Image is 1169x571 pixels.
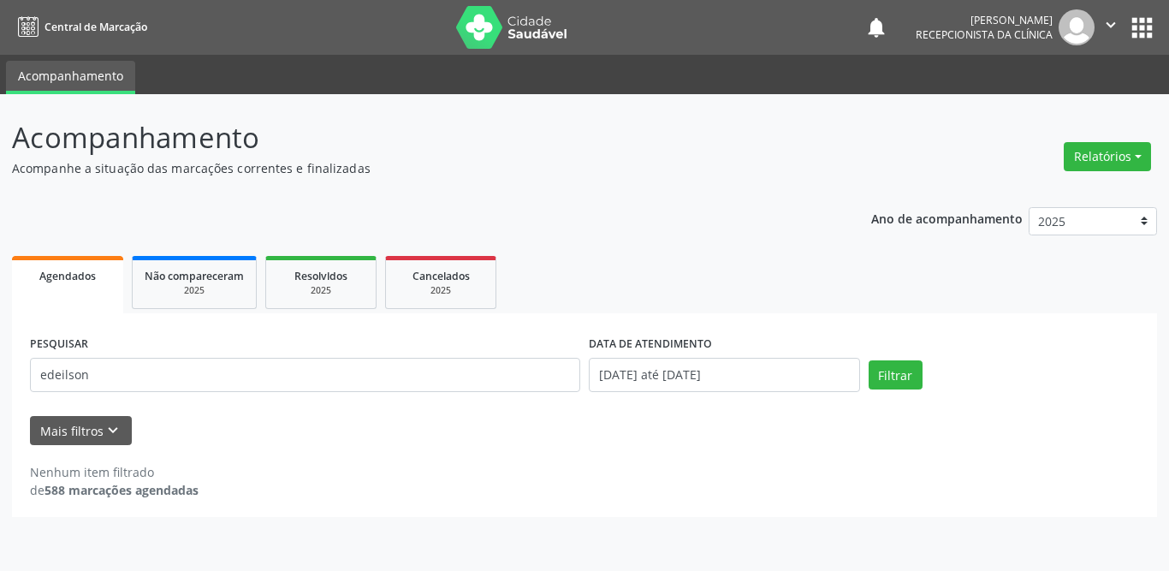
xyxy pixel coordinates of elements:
[6,61,135,94] a: Acompanhamento
[1095,9,1127,45] button: 
[30,331,88,358] label: PESQUISAR
[1101,15,1120,34] i: 
[104,421,122,440] i: keyboard_arrow_down
[30,463,199,481] div: Nenhum item filtrado
[916,13,1053,27] div: [PERSON_NAME]
[1127,13,1157,43] button: apps
[30,358,580,392] input: Nome, CNS
[12,13,147,41] a: Central de Marcação
[916,27,1053,42] span: Recepcionista da clínica
[398,284,484,297] div: 2025
[412,269,470,283] span: Cancelados
[589,358,860,392] input: Selecione um intervalo
[45,482,199,498] strong: 588 marcações agendadas
[1064,142,1151,171] button: Relatórios
[39,269,96,283] span: Agendados
[12,116,814,159] p: Acompanhamento
[145,284,244,297] div: 2025
[871,207,1023,229] p: Ano de acompanhamento
[1059,9,1095,45] img: img
[30,481,199,499] div: de
[12,159,814,177] p: Acompanhe a situação das marcações correntes e finalizadas
[145,269,244,283] span: Não compareceram
[45,20,147,34] span: Central de Marcação
[589,331,712,358] label: DATA DE ATENDIMENTO
[869,360,923,390] button: Filtrar
[30,416,132,446] button: Mais filtroskeyboard_arrow_down
[294,269,347,283] span: Resolvidos
[864,15,888,39] button: notifications
[278,284,364,297] div: 2025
